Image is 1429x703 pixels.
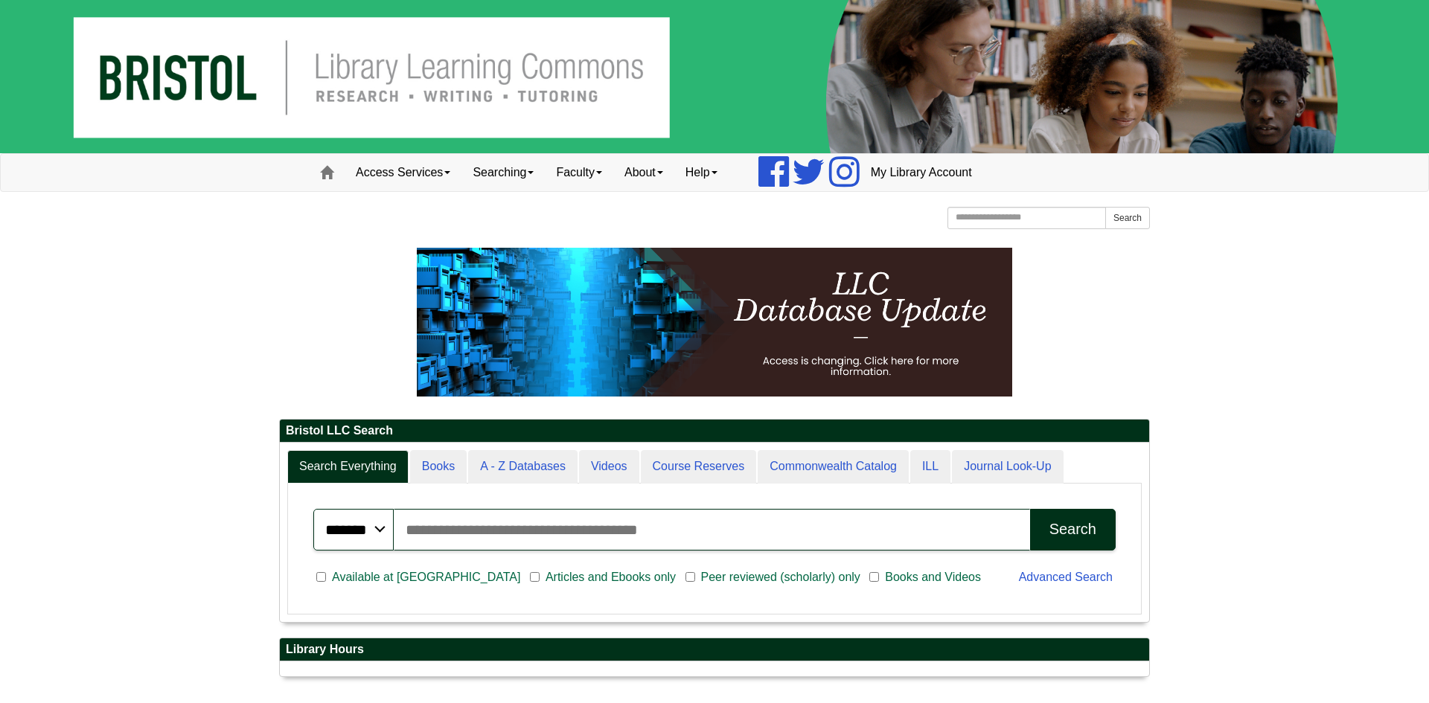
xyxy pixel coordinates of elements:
[879,568,987,586] span: Books and Videos
[613,154,674,191] a: About
[410,450,467,484] a: Books
[530,571,540,584] input: Articles and Ebooks only
[345,154,461,191] a: Access Services
[1019,571,1113,583] a: Advanced Search
[280,420,1149,443] h2: Bristol LLC Search
[545,154,613,191] a: Faculty
[860,154,983,191] a: My Library Account
[287,450,409,484] a: Search Everything
[952,450,1063,484] a: Journal Look-Up
[641,450,757,484] a: Course Reserves
[910,450,950,484] a: ILL
[540,568,682,586] span: Articles and Ebooks only
[674,154,729,191] a: Help
[1105,207,1150,229] button: Search
[417,248,1012,397] img: HTML tutorial
[461,154,545,191] a: Searching
[685,571,695,584] input: Peer reviewed (scholarly) only
[280,638,1149,661] h2: Library Hours
[326,568,526,586] span: Available at [GEOGRAPHIC_DATA]
[316,571,326,584] input: Available at [GEOGRAPHIC_DATA]
[468,450,578,484] a: A - Z Databases
[758,450,909,484] a: Commonwealth Catalog
[1030,509,1116,550] button: Search
[695,568,866,586] span: Peer reviewed (scholarly) only
[869,571,879,584] input: Books and Videos
[1049,521,1096,538] div: Search
[579,450,639,484] a: Videos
